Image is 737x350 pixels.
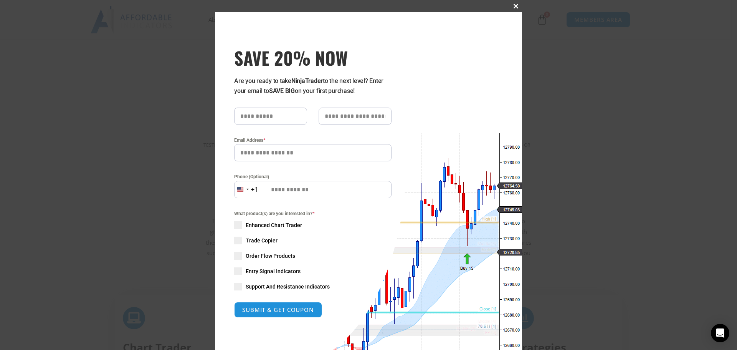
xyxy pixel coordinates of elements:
[234,173,392,181] label: Phone (Optional)
[234,252,392,260] label: Order Flow Products
[246,267,301,275] span: Entry Signal Indicators
[234,47,392,68] span: SAVE 20% NOW
[234,283,392,290] label: Support And Resistance Indicators
[234,221,392,229] label: Enhanced Chart Trader
[234,136,392,144] label: Email Address
[246,237,278,244] span: Trade Copier
[251,185,259,195] div: +1
[234,237,392,244] label: Trade Copier
[246,221,302,229] span: Enhanced Chart Trader
[234,210,392,217] span: What product(s) are you interested in?
[234,267,392,275] label: Entry Signal Indicators
[234,302,322,318] button: SUBMIT & GET COUPON
[246,283,330,290] span: Support And Resistance Indicators
[711,324,729,342] div: Open Intercom Messenger
[246,252,295,260] span: Order Flow Products
[234,181,259,198] button: Selected country
[269,87,295,95] strong: SAVE BIG
[234,76,392,96] p: Are you ready to take to the next level? Enter your email to on your first purchase!
[291,77,323,85] strong: NinjaTrader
